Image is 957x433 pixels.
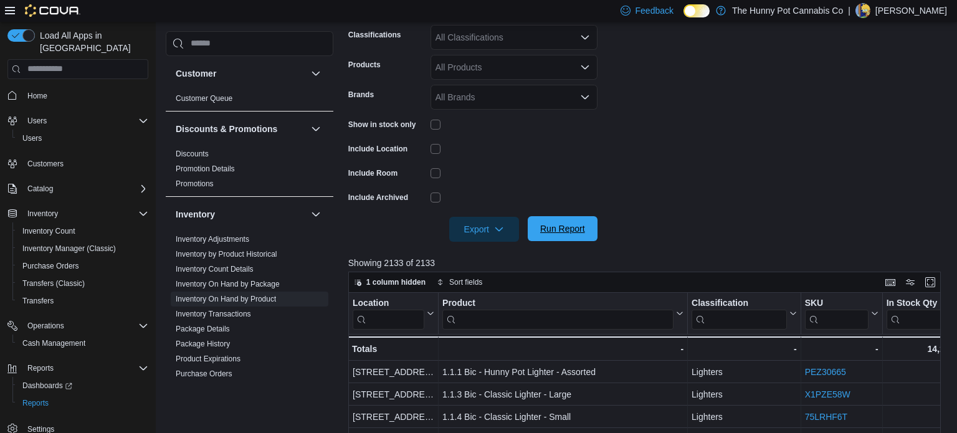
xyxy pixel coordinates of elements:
button: Classification [692,297,797,329]
span: Inventory Manager (Classic) [17,241,148,256]
span: Export [457,217,512,242]
button: Customers [2,155,153,173]
a: PEZ30665 [804,367,845,377]
span: Transfers (Classic) [17,276,148,291]
label: Include Location [348,144,407,154]
span: Inventory Count [17,224,148,239]
span: Customers [22,156,148,171]
button: Keyboard shortcuts [883,275,898,290]
span: Reports [22,361,148,376]
a: Home [22,88,52,103]
button: Inventory Manager (Classic) [12,240,153,257]
a: Customer Queue [176,94,232,103]
p: [PERSON_NAME] [875,3,947,18]
div: 0 [886,409,954,424]
a: 75LRHF6T [804,412,847,422]
span: Operations [22,318,148,333]
span: Transfers (Classic) [22,278,85,288]
a: Users [17,131,47,146]
div: SKU [804,297,868,309]
button: Location [353,297,434,329]
div: Product [442,297,674,309]
div: 1.1.3 Bic - Classic Lighter - Large [442,387,683,402]
span: Dashboards [22,381,72,391]
button: Catalog [2,180,153,197]
a: Cash Management [17,336,90,351]
h3: Discounts & Promotions [176,123,277,135]
button: Run Report [528,216,598,241]
span: Transfers [22,296,54,306]
span: Inventory Manager (Classic) [22,244,116,254]
div: Classification [692,297,787,309]
a: Inventory Count Details [176,265,254,274]
span: Users [22,133,42,143]
span: Users [27,116,47,126]
span: Inventory On Hand by Package [176,279,280,289]
a: Dashboards [17,378,77,393]
span: Inventory Count [22,226,75,236]
div: [STREET_ADDRESS] [353,364,434,379]
a: Inventory Transactions [176,310,251,318]
button: Operations [2,317,153,335]
button: Users [2,112,153,130]
a: Promotions [176,179,214,188]
img: Cova [25,4,80,17]
div: Classification [692,297,787,329]
div: Discounts & Promotions [166,146,333,196]
button: Customer [176,67,306,80]
span: Purchase Orders [17,259,148,274]
span: Operations [27,321,64,331]
button: Reports [12,394,153,412]
label: Include Room [348,168,398,178]
button: Sort fields [432,275,487,290]
a: Discounts [176,150,209,158]
button: Reports [2,359,153,377]
a: Package History [176,340,230,348]
button: Enter fullscreen [923,275,938,290]
div: 1.1.1 Bic - Hunny Pot Lighter - Assorted [442,364,683,379]
a: Product Expirations [176,354,240,363]
button: Users [22,113,52,128]
button: Inventory [22,206,63,221]
button: Home [2,87,153,105]
button: Export [449,217,519,242]
span: Catalog [22,181,148,196]
label: Include Archived [348,193,408,202]
a: Dashboards [12,377,153,394]
span: Promotion Details [176,164,235,174]
button: Open list of options [580,92,590,102]
span: Product Expirations [176,354,240,364]
h3: Customer [176,67,216,80]
label: Classifications [348,30,401,40]
div: Location [353,297,424,329]
a: Inventory Manager (Classic) [17,241,121,256]
div: Location [353,297,424,309]
button: Customer [308,66,323,81]
button: In Stock Qty [886,297,954,329]
a: Purchase Orders [176,369,232,378]
button: Display options [903,275,918,290]
span: Run Report [540,222,585,235]
span: Inventory [27,209,58,219]
button: Operations [22,318,69,333]
div: [STREET_ADDRESS] [353,387,434,402]
div: - [692,341,797,356]
span: Cash Management [17,336,148,351]
button: Users [12,130,153,147]
span: Customers [27,159,64,169]
a: X1PZE58W [804,389,850,399]
span: Customer Queue [176,93,232,103]
h3: Inventory [176,208,215,221]
button: Transfers [12,292,153,310]
span: Home [22,88,148,103]
p: The Hunny Pot Cannabis Co [732,3,843,18]
div: 128 [886,364,954,379]
a: Promotion Details [176,164,235,173]
span: Reports [17,396,148,411]
button: Discounts & Promotions [176,123,306,135]
a: Transfers [17,293,59,308]
span: Dashboards [17,378,148,393]
p: Showing 2133 of 2133 [348,257,947,269]
button: Inventory [308,207,323,222]
span: Promotions [176,179,214,189]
